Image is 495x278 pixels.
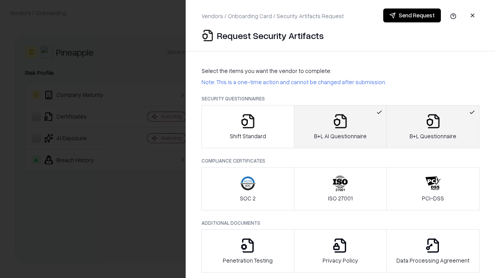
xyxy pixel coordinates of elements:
p: Privacy Policy [323,256,358,264]
button: SOC 2 [201,167,294,210]
button: B+L Questionnaire [386,105,480,148]
button: Send Request [383,8,441,22]
p: ISO 27001 [328,194,353,202]
p: B+L AI Questionnaire [314,132,367,140]
button: Data Processing Agreement [386,229,480,273]
p: Shift Standard [230,132,266,140]
button: Privacy Policy [294,229,387,273]
p: PCI-DSS [422,194,444,202]
button: B+L AI Questionnaire [294,105,387,148]
p: Vendors / Onboarding Card / Security Artifacts Request [201,12,344,20]
button: PCI-DSS [386,167,480,210]
p: Security Questionnaires [201,95,480,102]
p: Additional Documents [201,220,480,226]
button: Penetration Testing [201,229,294,273]
p: SOC 2 [240,194,256,202]
p: Select the items you want the vendor to complete: [201,67,480,75]
p: Note: This is a one-time action and cannot be changed after submission. [201,78,480,86]
p: B+L Questionnaire [410,132,456,140]
p: Compliance Certificates [201,158,480,164]
p: Request Security Artifacts [217,29,324,42]
p: Data Processing Agreement [396,256,469,264]
button: ISO 27001 [294,167,387,210]
p: Penetration Testing [223,256,273,264]
button: Shift Standard [201,105,294,148]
